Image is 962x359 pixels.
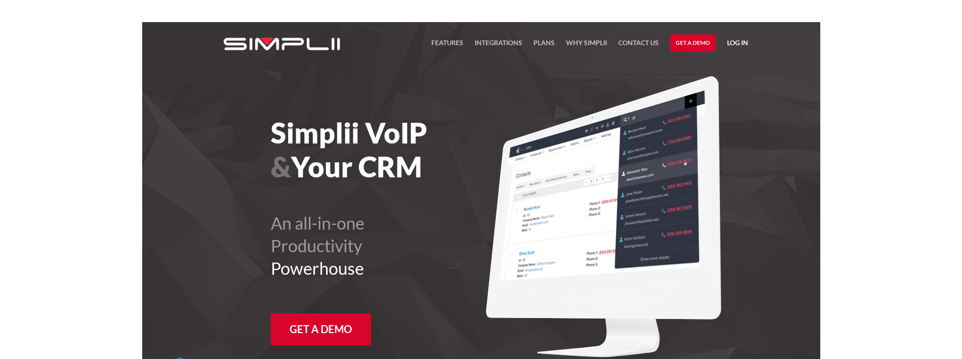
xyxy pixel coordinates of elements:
[224,38,340,50] img: Simplii
[727,37,748,51] a: Log in
[214,22,340,66] a: home
[534,37,555,54] a: Plans
[566,37,607,54] a: Why Simplii
[271,116,533,183] h1: Simplii VoIP Your CRM
[670,34,716,51] a: Get a Demo
[618,37,659,54] a: Contact US
[271,212,533,279] h2: An all-in-one Productivity
[271,258,364,279] span: Powerhouse
[475,37,522,54] a: Integrations
[271,313,371,345] a: Get a Demo
[431,37,463,54] a: FEATURES
[271,150,291,183] span: &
